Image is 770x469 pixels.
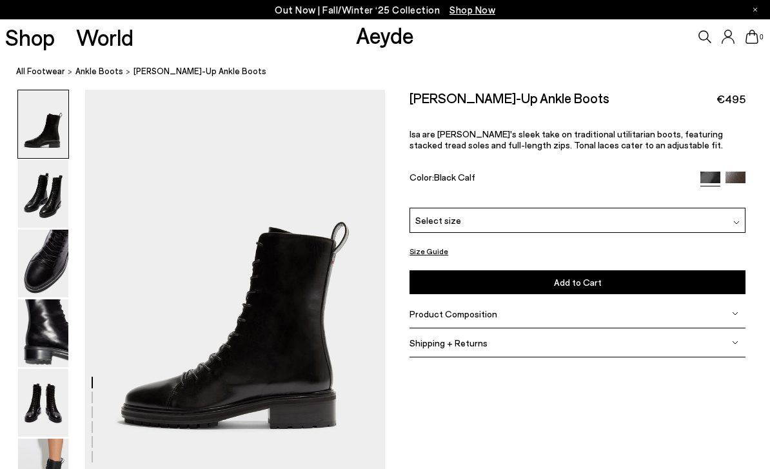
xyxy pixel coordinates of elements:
[76,26,133,48] a: World
[554,277,602,288] span: Add to Cart
[716,91,745,107] span: €495
[18,369,68,437] img: Isa Lace-Up Ankle Boots - Image 5
[18,299,68,367] img: Isa Lace-Up Ankle Boots - Image 4
[356,21,414,48] a: Aeyde
[410,172,689,186] div: Color:
[75,65,123,78] a: ankle boots
[18,230,68,297] img: Isa Lace-Up Ankle Boots - Image 3
[410,270,745,294] button: Add to Cart
[16,65,65,78] a: All Footwear
[410,308,497,319] span: Product Composition
[732,339,738,346] img: svg%3E
[133,65,266,78] span: [PERSON_NAME]-Up Ankle Boots
[16,54,770,90] nav: breadcrumb
[18,90,68,158] img: Isa Lace-Up Ankle Boots - Image 1
[449,4,495,15] span: Navigate to /collections/new-in
[733,219,740,226] img: svg%3E
[18,160,68,228] img: Isa Lace-Up Ankle Boots - Image 2
[758,34,765,41] span: 0
[410,90,609,106] h2: [PERSON_NAME]-Up Ankle Boots
[410,128,723,150] span: Isa are [PERSON_NAME]'s sleek take on traditional utilitarian boots, featuring stacked tread sole...
[434,172,475,183] span: Black Calf
[410,243,448,259] button: Size Guide
[275,2,495,18] p: Out Now | Fall/Winter ‘25 Collection
[745,30,758,44] a: 0
[410,337,488,348] span: Shipping + Returns
[732,310,738,317] img: svg%3E
[415,214,461,227] span: Select size
[5,26,55,48] a: Shop
[75,66,123,76] span: ankle boots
